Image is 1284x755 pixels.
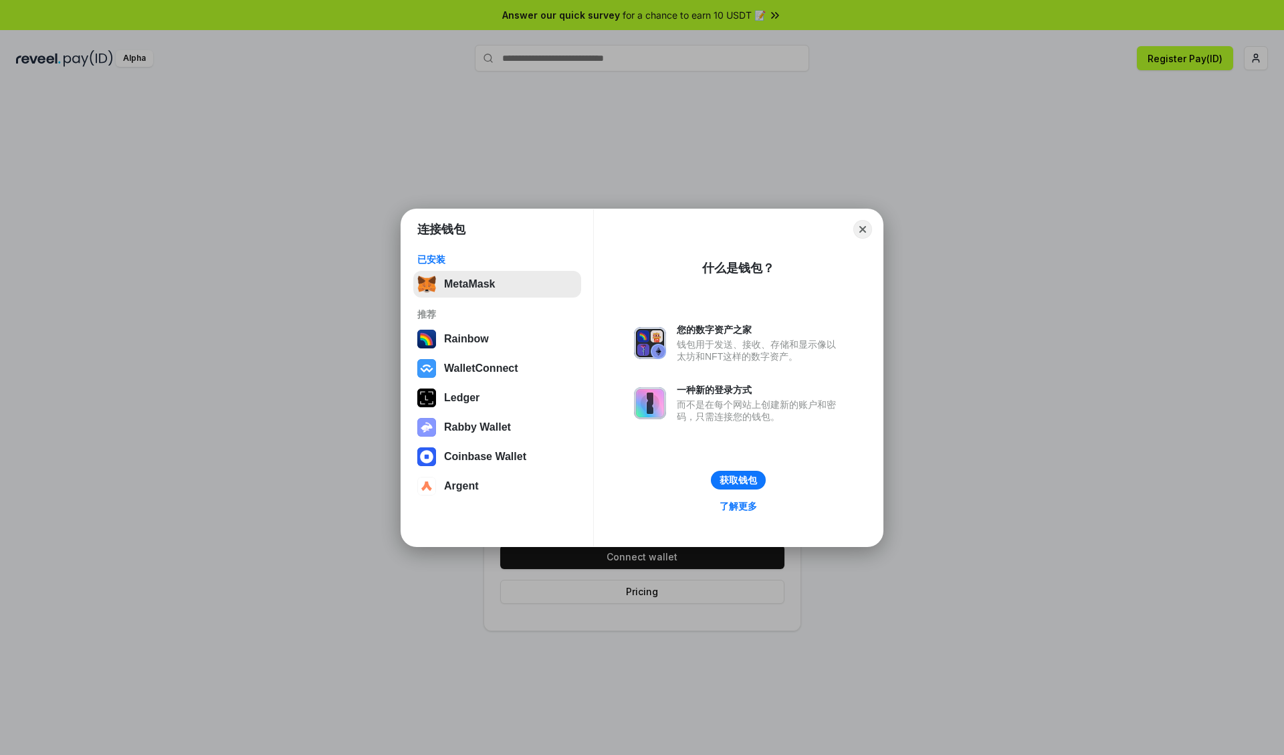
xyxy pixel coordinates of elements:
[417,389,436,407] img: svg+xml,%3Csvg%20xmlns%3D%22http%3A%2F%2Fwww.w3.org%2F2000%2Fsvg%22%20width%3D%2228%22%20height%3...
[417,477,436,496] img: svg+xml,%3Csvg%20width%3D%2228%22%20height%3D%2228%22%20viewBox%3D%220%200%2028%2028%22%20fill%3D...
[444,480,479,492] div: Argent
[444,333,489,345] div: Rainbow
[712,498,765,515] a: 了解更多
[444,362,518,374] div: WalletConnect
[413,473,581,500] button: Argent
[413,326,581,352] button: Rainbow
[634,327,666,359] img: svg+xml,%3Csvg%20xmlns%3D%22http%3A%2F%2Fwww.w3.org%2F2000%2Fsvg%22%20fill%3D%22none%22%20viewBox...
[711,471,766,490] button: 获取钱包
[444,392,479,404] div: Ledger
[720,500,757,512] div: 了解更多
[417,447,436,466] img: svg+xml,%3Csvg%20width%3D%2228%22%20height%3D%2228%22%20viewBox%3D%220%200%2028%2028%22%20fill%3D...
[417,275,436,294] img: svg+xml,%3Csvg%20fill%3D%22none%22%20height%3D%2233%22%20viewBox%3D%220%200%2035%2033%22%20width%...
[444,421,511,433] div: Rabby Wallet
[444,278,495,290] div: MetaMask
[413,443,581,470] button: Coinbase Wallet
[417,418,436,437] img: svg+xml,%3Csvg%20xmlns%3D%22http%3A%2F%2Fwww.w3.org%2F2000%2Fsvg%22%20fill%3D%22none%22%20viewBox...
[677,399,843,423] div: 而不是在每个网站上创建新的账户和密码，只需连接您的钱包。
[417,253,577,265] div: 已安装
[677,384,843,396] div: 一种新的登录方式
[853,220,872,239] button: Close
[634,387,666,419] img: svg+xml,%3Csvg%20xmlns%3D%22http%3A%2F%2Fwww.w3.org%2F2000%2Fsvg%22%20fill%3D%22none%22%20viewBox...
[417,308,577,320] div: 推荐
[417,359,436,378] img: svg+xml,%3Csvg%20width%3D%2228%22%20height%3D%2228%22%20viewBox%3D%220%200%2028%2028%22%20fill%3D...
[702,260,774,276] div: 什么是钱包？
[677,324,843,336] div: 您的数字资产之家
[417,330,436,348] img: svg+xml,%3Csvg%20width%3D%22120%22%20height%3D%22120%22%20viewBox%3D%220%200%20120%20120%22%20fil...
[413,385,581,411] button: Ledger
[444,451,526,463] div: Coinbase Wallet
[720,474,757,486] div: 获取钱包
[413,271,581,298] button: MetaMask
[677,338,843,362] div: 钱包用于发送、接收、存储和显示像以太坊和NFT这样的数字资产。
[413,414,581,441] button: Rabby Wallet
[413,355,581,382] button: WalletConnect
[417,221,465,237] h1: 连接钱包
